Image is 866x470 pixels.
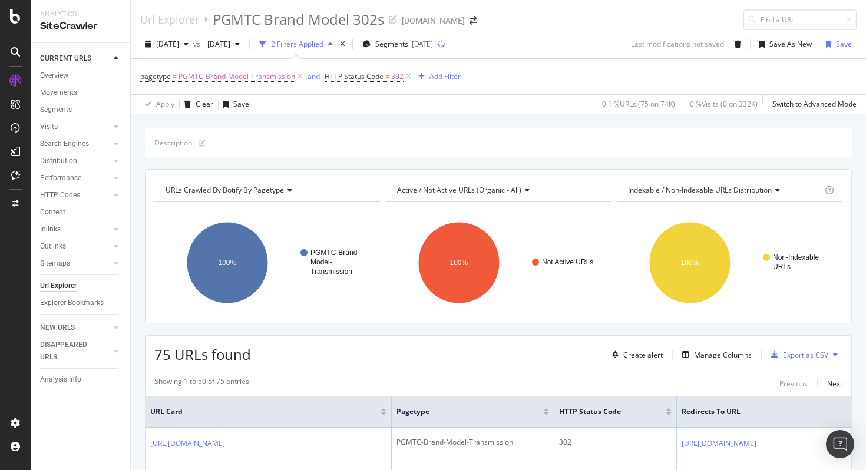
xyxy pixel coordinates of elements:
[412,39,433,49] div: [DATE]
[40,155,110,167] a: Distribution
[40,69,122,82] a: Overview
[154,376,249,390] div: Showing 1 to 50 of 75 entries
[617,211,839,314] div: A chart.
[140,95,174,114] button: Apply
[233,99,249,109] div: Save
[607,345,663,364] button: Create alert
[391,68,404,85] span: 302
[743,9,857,30] input: Find a URL
[602,99,675,109] div: 0.1 % URLs ( 75 on 74K )
[140,35,193,54] button: [DATE]
[40,69,68,82] div: Overview
[779,379,808,389] div: Previous
[40,104,122,116] a: Segments
[40,297,104,309] div: Explorer Bookmarks
[310,267,352,276] text: Transmission
[681,259,699,267] text: 100%
[40,189,80,201] div: HTTP Codes
[826,430,854,458] div: Open Intercom Messenger
[40,373,122,386] a: Analysis Info
[836,39,852,49] div: Save
[773,253,819,262] text: Non-Indexable
[542,258,593,266] text: Not Active URLs
[219,95,249,114] button: Save
[40,257,70,270] div: Sitemaps
[40,121,58,133] div: Visits
[40,240,110,253] a: Outlinks
[690,99,758,109] div: 0 % Visits ( 0 on 332K )
[694,350,752,360] div: Manage Columns
[628,185,772,195] span: Indexable / Non-Indexable URLs distribution
[769,39,812,49] div: Save As New
[779,376,808,390] button: Previous
[414,69,461,84] button: Add Filter
[755,35,812,54] button: Save As New
[308,71,320,82] button: and
[623,350,663,360] div: Create alert
[140,71,171,81] span: pagetype
[203,39,230,49] span: 2025 Jul. 30th
[140,13,199,26] a: Url Explorer
[40,172,81,184] div: Performance
[40,52,110,65] a: CURRENT URLS
[193,39,203,49] span: vs
[40,257,110,270] a: Sitemaps
[559,406,648,417] span: HTTP Status Code
[150,406,378,417] span: URL Card
[358,35,438,54] button: Segments[DATE]
[40,322,110,334] a: NEW URLS
[470,16,477,25] div: arrow-right-arrow-left
[40,223,61,236] div: Inlinks
[559,437,672,448] div: 302
[375,39,408,49] span: Segments
[40,280,77,292] div: Url Explorer
[395,181,601,200] h4: Active / Not Active URLs
[156,99,174,109] div: Apply
[40,9,121,19] div: Analytics
[179,68,295,85] span: PGMTC-Brand-Model-Transmission
[396,437,549,448] div: PGMTC-Brand-Model-Transmission
[154,345,251,364] span: 75 URLs found
[40,322,75,334] div: NEW URLS
[773,263,791,271] text: URLs
[338,38,348,50] div: times
[40,155,77,167] div: Distribution
[40,280,122,292] a: Url Explorer
[396,406,525,417] span: pagetype
[154,211,377,314] svg: A chart.
[827,379,842,389] div: Next
[310,258,332,266] text: Model-
[385,71,389,81] span: =
[40,339,100,363] div: DISAPPEARED URLS
[40,52,91,65] div: CURRENT URLS
[40,223,110,236] a: Inlinks
[308,71,320,81] div: and
[271,39,323,49] div: 2 Filters Applied
[40,138,89,150] div: Search Engines
[213,9,384,29] div: PGMTC Brand Model 302s
[40,87,122,99] a: Movements
[40,206,65,219] div: Content
[40,297,122,309] a: Explorer Bookmarks
[40,138,110,150] a: Search Engines
[203,35,244,54] button: [DATE]
[180,95,213,114] button: Clear
[40,373,81,386] div: Analysis Info
[768,95,857,114] button: Switch to Advanced Mode
[397,185,521,195] span: Active / Not Active URLs (organic - all)
[40,121,110,133] a: Visits
[156,39,179,49] span: 2025 Aug. 22nd
[40,87,77,99] div: Movements
[40,189,110,201] a: HTTP Codes
[40,339,110,363] a: DISAPPEARED URLS
[166,185,284,195] span: URLs Crawled By Botify By pagetype
[677,347,752,362] button: Manage Columns
[631,39,724,49] div: Last modifications not saved
[386,211,609,314] svg: A chart.
[40,19,121,33] div: SiteCrawler
[254,35,338,54] button: 2 Filters Applied
[682,438,756,449] a: [URL][DOMAIN_NAME]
